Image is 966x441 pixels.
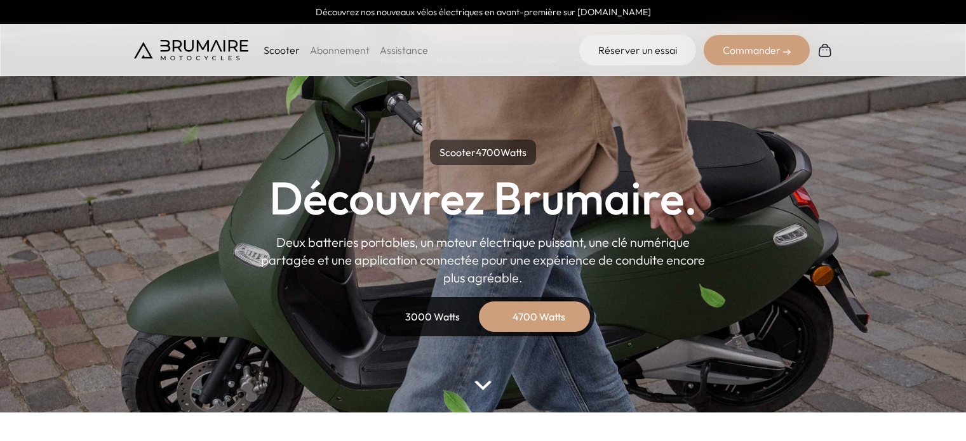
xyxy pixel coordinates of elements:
[488,301,590,332] div: 4700 Watts
[382,301,483,332] div: 3000 Watts
[783,48,791,56] img: right-arrow-2.png
[474,381,491,390] img: arrow-bottom.png
[430,140,536,165] p: Scooter Watts
[261,234,706,287] p: Deux batteries portables, un moteur électrique puissant, une clé numérique partagée et une applic...
[704,35,810,65] div: Commander
[264,43,300,58] p: Scooter
[476,146,500,159] span: 4700
[579,35,696,65] a: Réserver un essai
[269,175,697,221] h1: Découvrez Brumaire.
[380,44,428,56] a: Assistance
[310,44,370,56] a: Abonnement
[134,40,248,60] img: Brumaire Motocycles
[817,43,833,58] img: Panier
